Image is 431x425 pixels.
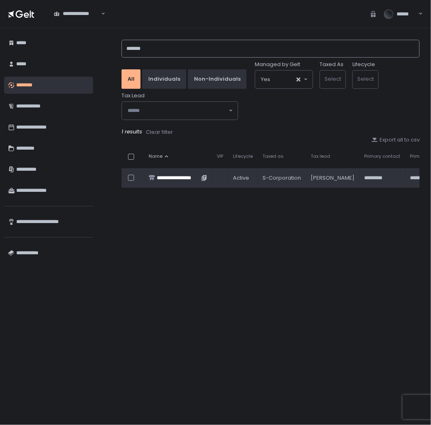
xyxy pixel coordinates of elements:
[145,128,173,136] button: Clear filter
[365,153,401,159] span: Primary contact
[371,136,420,144] button: Export all to csv
[357,75,374,83] span: Select
[122,92,145,99] span: Tax Lead
[270,75,296,84] input: Search for option
[255,71,313,88] div: Search for option
[122,69,141,89] button: All
[352,61,375,68] label: Lifecycle
[263,153,284,159] span: Taxed as
[149,153,162,159] span: Name
[261,75,270,84] span: Yes
[49,5,105,22] div: Search for option
[188,69,247,89] button: Non-Individuals
[128,75,134,83] div: All
[128,107,228,115] input: Search for option
[311,153,331,159] span: Tax lead
[100,10,100,18] input: Search for option
[297,77,301,82] button: Clear Selected
[311,174,355,182] div: [PERSON_NAME]
[255,61,300,68] span: Managed by Gelt
[148,75,180,83] div: Individuals
[142,69,186,89] button: Individuals
[146,129,173,136] div: Clear filter
[263,174,301,182] div: S-Corporation
[122,102,238,120] div: Search for option
[233,153,253,159] span: Lifecycle
[194,75,241,83] div: Non-Individuals
[324,75,341,83] span: Select
[233,174,250,182] span: active
[217,153,224,159] span: VIP
[122,128,420,136] div: 1 results
[320,61,344,68] label: Taxed As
